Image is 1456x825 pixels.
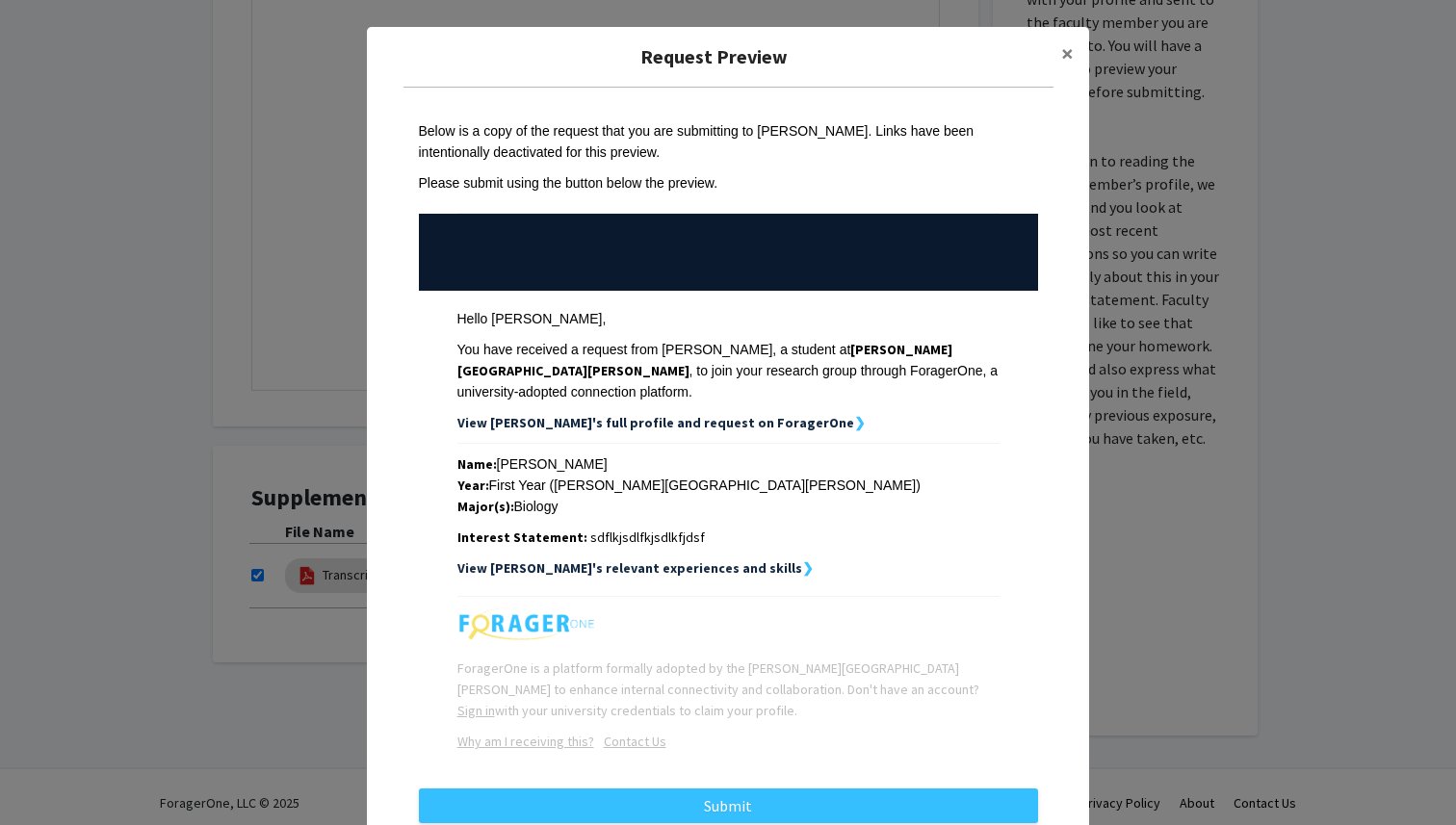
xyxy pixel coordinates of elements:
[854,414,866,431] strong: ❯
[457,733,594,750] a: Opens in a new tab
[457,529,587,546] strong: Interest Statement:
[457,453,1000,475] div: [PERSON_NAME]
[594,733,666,750] a: Opens in a new tab
[604,733,666,750] u: Contact Us
[457,477,489,494] strong: Year:
[457,475,1000,496] div: First Year ([PERSON_NAME][GEOGRAPHIC_DATA][PERSON_NAME])
[14,738,82,811] iframe: Chat
[457,455,497,473] strong: Name:
[1061,39,1074,68] span: ×
[457,308,1000,329] div: Hello [PERSON_NAME],
[457,498,514,515] strong: Major(s):
[802,559,814,577] strong: ❯
[1046,27,1089,81] button: Close
[419,788,1038,823] button: Submit
[457,496,1000,517] div: Biology
[590,529,705,546] span: sdflkjsdlfkjsdlkfjdsf
[457,414,854,431] strong: View [PERSON_NAME]'s full profile and request on ForagerOne
[419,120,1038,163] div: Below is a copy of the request that you are submitting to [PERSON_NAME]. Links have been intentio...
[457,702,495,719] a: Sign in
[382,42,1046,71] h5: Request Preview
[457,659,979,719] span: ForagerOne is a platform formally adopted by the [PERSON_NAME][GEOGRAPHIC_DATA][PERSON_NAME] to e...
[419,172,1038,193] div: Please submit using the button below the preview.
[457,559,802,577] strong: View [PERSON_NAME]'s relevant experiences and skills
[457,339,1000,402] div: You have received a request from [PERSON_NAME], a student at , to join your research group throug...
[457,733,594,750] u: Why am I receiving this?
